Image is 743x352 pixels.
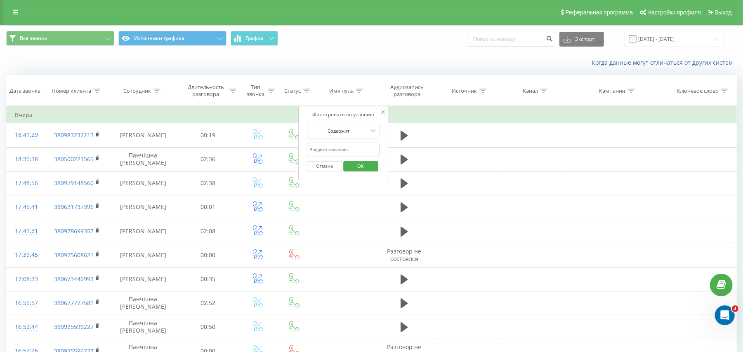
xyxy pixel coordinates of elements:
div: Номер клиента [52,87,91,94]
div: 17:39:45 [15,247,37,263]
input: Введите значение [307,143,380,157]
td: [PERSON_NAME] [109,171,177,195]
a: 380673446993 [54,275,94,283]
td: 00:50 [177,315,238,339]
td: 02:36 [177,147,238,171]
div: 18:41:29 [15,127,37,143]
div: Тип звонка [246,84,266,98]
td: [PERSON_NAME] [109,267,177,291]
td: Панчішна [PERSON_NAME] [109,147,177,171]
a: 380935596227 [54,323,94,331]
span: График [246,35,264,41]
input: Поиск по номеру [468,32,555,47]
span: Реферальная программа [565,9,633,16]
a: 380500221565 [54,155,94,163]
div: Канал [523,87,538,94]
div: Длительность разговора [185,84,227,98]
td: 02:08 [177,219,238,243]
span: 3 [732,305,738,312]
button: График [231,31,278,46]
a: 380631737396 [54,203,94,211]
div: Дата звонка [9,87,40,94]
td: Панчішна [PERSON_NAME] [109,291,177,315]
td: [PERSON_NAME] [109,195,177,219]
td: 00:00 [177,243,238,267]
span: OK [349,160,373,172]
div: 17:41:31 [15,223,37,239]
button: OK [343,161,378,171]
span: Все звонки [20,35,47,42]
a: 380677777581 [54,299,94,307]
div: Аудиозапись разговора [382,84,432,98]
div: 17:08:33 [15,271,37,287]
span: Разговор не состоялся [387,247,422,263]
a: 380978699357 [54,227,94,235]
div: Фильтровать по условию [307,110,380,119]
td: 00:01 [177,195,238,219]
button: Все звонки [6,31,114,46]
td: Вчера [7,107,737,123]
div: Ключевое слово [677,87,719,94]
div: 17:48:56 [15,175,37,191]
span: Выход [715,9,732,16]
td: 02:52 [177,291,238,315]
td: [PERSON_NAME] [109,243,177,267]
a: 380979148560 [54,179,94,187]
div: Сотрудник [123,87,151,94]
div: Статус [284,87,301,94]
div: 17:45:41 [15,199,37,215]
div: 18:35:38 [15,151,37,167]
div: Кампания [599,87,625,94]
div: 16:52:44 [15,319,37,335]
button: Источники трафика [118,31,226,46]
td: Панчішна [PERSON_NAME] [109,315,177,339]
td: 00:19 [177,123,238,147]
button: Экспорт [559,32,604,47]
td: [PERSON_NAME] [109,123,177,147]
div: Источник [452,87,477,94]
span: Настройки профиля [647,9,701,16]
div: 16:55:57 [15,295,37,311]
iframe: Intercom live chat [715,305,735,325]
a: 380983232213 [54,131,94,139]
td: 02:38 [177,171,238,195]
a: 380975608621 [54,251,94,259]
a: Когда данные могут отличаться от других систем [592,59,737,66]
td: [PERSON_NAME] [109,219,177,243]
div: Имя пула [329,87,354,94]
button: Отмена [307,161,342,171]
td: 00:35 [177,267,238,291]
